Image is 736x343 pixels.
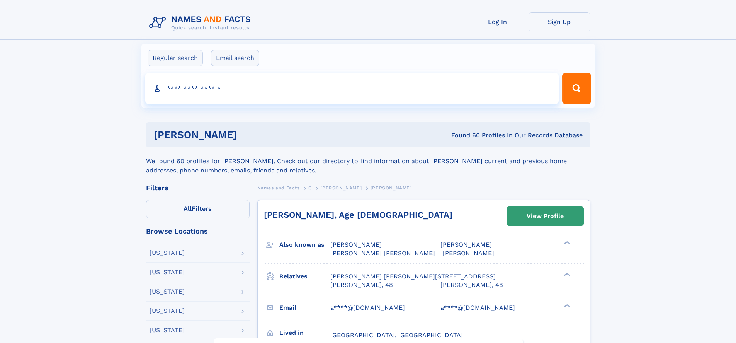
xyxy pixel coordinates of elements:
[146,147,590,175] div: We found 60 profiles for [PERSON_NAME]. Check out our directory to find information about [PERSON...
[184,205,192,212] span: All
[507,207,583,225] a: View Profile
[320,185,362,191] span: [PERSON_NAME]
[279,238,330,251] h3: Also known as
[146,184,250,191] div: Filters
[527,207,564,225] div: View Profile
[150,269,185,275] div: [US_STATE]
[146,12,257,33] img: Logo Names and Facts
[562,272,571,277] div: ❯
[440,241,492,248] span: [PERSON_NAME]
[344,131,583,140] div: Found 60 Profiles In Our Records Database
[308,183,312,193] a: C
[150,327,185,333] div: [US_STATE]
[371,185,412,191] span: [PERSON_NAME]
[211,50,259,66] label: Email search
[257,183,300,193] a: Names and Facts
[279,326,330,340] h3: Lived in
[146,200,250,218] label: Filters
[148,50,203,66] label: Regular search
[145,73,559,104] input: search input
[279,270,330,283] h3: Relatives
[562,303,571,308] div: ❯
[330,272,496,281] a: [PERSON_NAME] [PERSON_NAME][STREET_ADDRESS]
[150,288,185,295] div: [US_STATE]
[330,241,382,248] span: [PERSON_NAME]
[154,130,344,140] h1: [PERSON_NAME]
[264,210,452,220] a: [PERSON_NAME], Age [DEMOGRAPHIC_DATA]
[529,12,590,31] a: Sign Up
[308,185,312,191] span: C
[150,308,185,314] div: [US_STATE]
[279,301,330,314] h3: Email
[562,241,571,246] div: ❯
[330,249,435,257] span: [PERSON_NAME] [PERSON_NAME]
[320,183,362,193] a: [PERSON_NAME]
[150,250,185,256] div: [US_STATE]
[562,73,591,104] button: Search Button
[467,12,529,31] a: Log In
[146,228,250,235] div: Browse Locations
[330,281,393,289] a: [PERSON_NAME], 48
[440,281,503,289] a: [PERSON_NAME], 48
[443,249,494,257] span: [PERSON_NAME]
[330,331,463,339] span: [GEOGRAPHIC_DATA], [GEOGRAPHIC_DATA]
